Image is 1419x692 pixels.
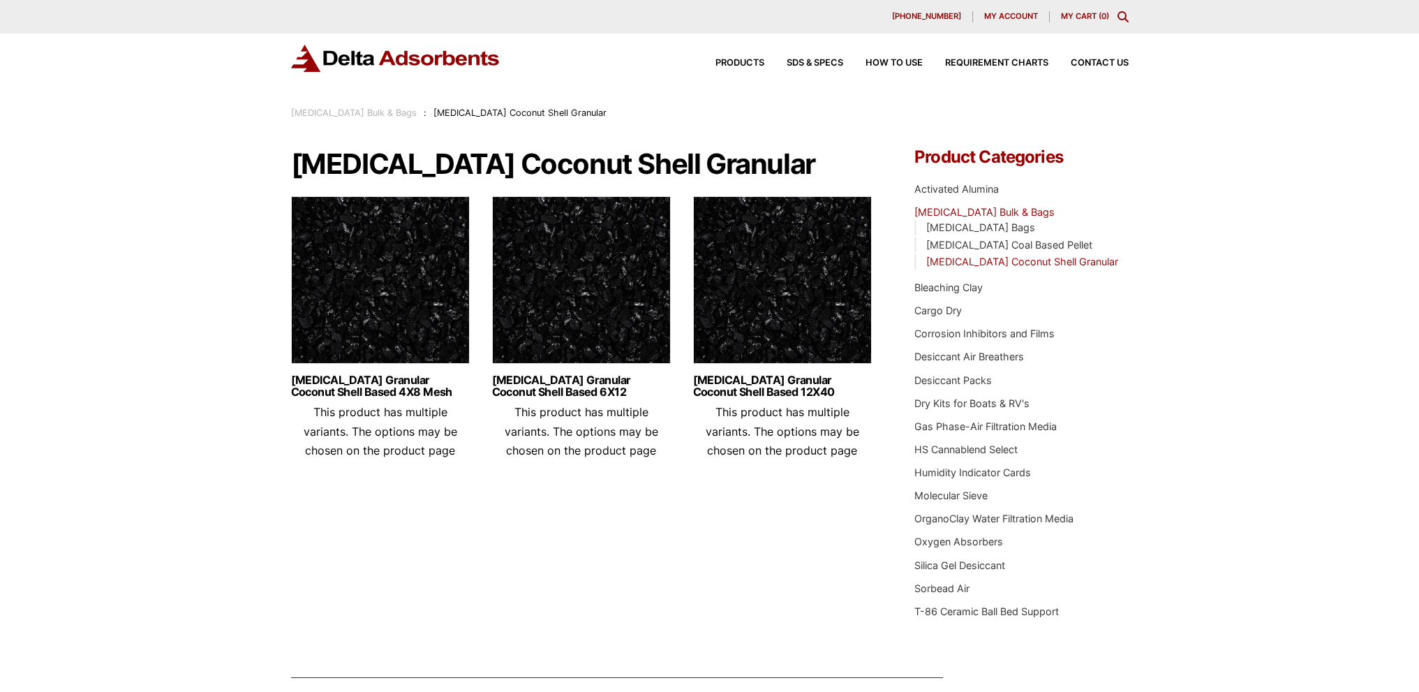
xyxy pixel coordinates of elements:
span: SDS & SPECS [787,59,843,68]
a: [MEDICAL_DATA] Bulk & Bags [914,206,1055,218]
a: Dry Kits for Boats & RV's [914,397,1030,409]
a: Gas Phase-Air Filtration Media [914,420,1057,432]
span: [MEDICAL_DATA] Coconut Shell Granular [433,108,607,118]
img: Delta Adsorbents [291,45,500,72]
a: Sorbead Air [914,582,969,594]
span: How to Use [865,59,923,68]
a: Contact Us [1048,59,1129,68]
a: [MEDICAL_DATA] Coconut Shell Granular [926,256,1118,267]
a: [MEDICAL_DATA] Coal Based Pellet [926,239,1092,251]
span: Products [715,59,764,68]
a: [MEDICAL_DATA] Bulk & Bags [291,108,417,118]
span: [PHONE_NUMBER] [892,13,961,20]
a: Cargo Dry [914,304,962,316]
img: Activated Carbon Mesh Granular [693,196,872,371]
h4: Product Categories [914,149,1128,165]
a: SDS & SPECS [764,59,843,68]
a: Desiccant Packs [914,374,992,386]
a: Silica Gel Desiccant [914,559,1005,571]
a: Requirement Charts [923,59,1048,68]
div: Toggle Modal Content [1117,11,1129,22]
span: This product has multiple variants. The options may be chosen on the product page [304,405,457,457]
a: [PHONE_NUMBER] [881,11,973,22]
a: HS Cannablend Select [914,443,1018,455]
a: [MEDICAL_DATA] Granular Coconut Shell Based 4X8 Mesh [291,374,470,398]
span: This product has multiple variants. The options may be chosen on the product page [505,405,658,457]
span: Requirement Charts [945,59,1048,68]
a: Oxygen Absorbers [914,536,1003,547]
a: Activated Alumina [914,183,999,195]
span: This product has multiple variants. The options may be chosen on the product page [706,405,859,457]
a: Humidity Indicator Cards [914,466,1031,478]
span: 0 [1101,11,1106,21]
img: Activated Carbon Mesh Granular [492,196,671,371]
a: My account [973,11,1050,22]
span: Contact Us [1071,59,1129,68]
a: [MEDICAL_DATA] Granular Coconut Shell Based 12X40 [693,374,872,398]
img: Activated Carbon Mesh Granular [291,196,470,371]
a: OrganoClay Water Filtration Media [914,513,1073,524]
a: [MEDICAL_DATA] Granular Coconut Shell Based 6X12 [492,374,671,398]
a: My Cart (0) [1061,11,1109,21]
span: My account [984,13,1038,20]
span: : [424,108,426,118]
a: T-86 Ceramic Ball Bed Support [914,605,1059,617]
a: Bleaching Clay [914,281,983,293]
a: [MEDICAL_DATA] Bags [926,221,1035,233]
a: Products [693,59,764,68]
a: Desiccant Air Breathers [914,351,1024,362]
a: How to Use [843,59,923,68]
a: Molecular Sieve [914,489,988,501]
a: Corrosion Inhibitors and Films [914,327,1055,339]
h1: [MEDICAL_DATA] Coconut Shell Granular [291,149,873,179]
